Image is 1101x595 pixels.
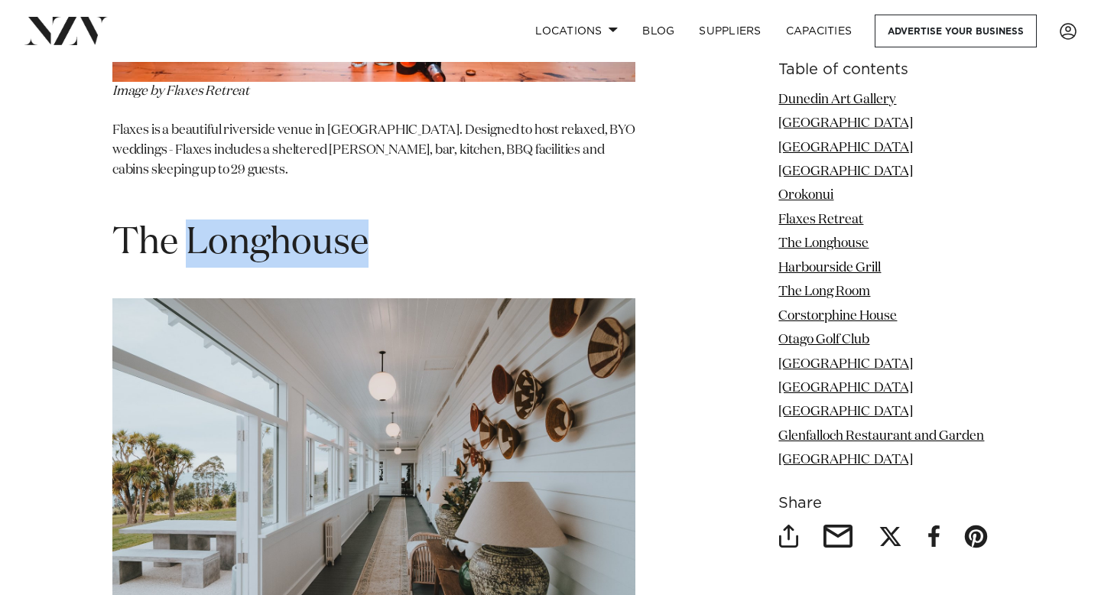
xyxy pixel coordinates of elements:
[875,15,1037,47] a: Advertise your business
[778,333,869,346] a: Otago Golf Club
[778,190,833,203] a: Orokonui
[523,15,630,47] a: Locations
[687,15,773,47] a: SUPPLIERS
[112,85,249,98] em: Image by Flaxes Retreat
[778,406,913,419] a: [GEOGRAPHIC_DATA]
[774,15,865,47] a: Capacities
[778,286,870,299] a: The Long Room
[24,17,108,44] img: nzv-logo.png
[778,454,913,467] a: [GEOGRAPHIC_DATA]
[630,15,687,47] a: BLOG
[112,121,635,201] p: Flaxes is a beautiful riverside venue in [GEOGRAPHIC_DATA]. Designed to host relaxed, BYO wedding...
[778,358,913,371] a: [GEOGRAPHIC_DATA]
[778,93,896,106] a: Dunedin Art Gallery
[778,141,913,154] a: [GEOGRAPHIC_DATA]
[778,62,989,78] h6: Table of contents
[112,225,369,262] span: The Longhouse
[778,382,913,395] a: [GEOGRAPHIC_DATA]
[778,165,913,178] a: [GEOGRAPHIC_DATA]
[778,430,984,443] a: Glenfalloch Restaurant and Garden
[778,262,881,275] a: Harbourside Grill
[778,213,863,226] a: Flaxes Retreat
[778,117,913,130] a: [GEOGRAPHIC_DATA]
[778,310,897,323] a: Corstorphine House
[778,496,989,512] h6: Share
[778,238,869,251] a: The Longhouse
